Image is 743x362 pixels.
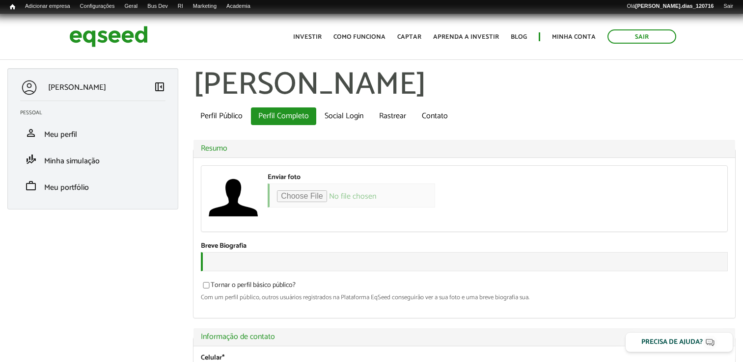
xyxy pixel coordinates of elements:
[25,154,37,165] span: finance_mode
[622,2,718,10] a: Olá[PERSON_NAME].dias_120716
[13,146,173,173] li: Minha simulação
[119,2,142,10] a: Geral
[69,24,148,50] img: EqSeed
[44,181,89,194] span: Meu portfólio
[718,2,738,10] a: Sair
[197,282,215,288] input: Tornar o perfil básico público?
[209,173,258,222] img: Foto de Joelson Silva Oliveira
[333,34,385,40] a: Como funciona
[635,3,714,9] strong: [PERSON_NAME].dias_120716
[173,2,188,10] a: RI
[25,127,37,139] span: person
[25,180,37,192] span: work
[142,2,173,10] a: Bus Dev
[188,2,221,10] a: Marketing
[251,107,316,125] a: Perfil Completo
[397,34,421,40] a: Captar
[154,81,165,95] a: Colapsar menu
[201,243,247,250] label: Breve Biografia
[317,107,371,125] a: Social Login
[607,29,676,44] a: Sair
[20,2,75,10] a: Adicionar empresa
[268,174,301,181] label: Enviar foto
[5,2,20,12] a: Início
[201,282,296,292] label: Tornar o perfil básico público?
[201,145,728,153] a: Resumo
[75,2,120,10] a: Configurações
[44,155,100,168] span: Minha simulação
[511,34,527,40] a: Blog
[372,107,413,125] a: Rastrear
[10,3,15,10] span: Início
[414,107,455,125] a: Contato
[154,81,165,93] span: left_panel_close
[193,68,736,103] h1: [PERSON_NAME]
[13,173,173,199] li: Meu portfólio
[20,127,165,139] a: personMeu perfil
[221,2,255,10] a: Academia
[13,120,173,146] li: Meu perfil
[201,355,224,362] label: Celular
[293,34,322,40] a: Investir
[201,294,728,301] div: Com um perfil público, outros usuários registrados na Plataforma EqSeed conseguirão ver a sua fot...
[44,128,77,141] span: Meu perfil
[209,173,258,222] a: Ver perfil do usuário.
[433,34,499,40] a: Aprenda a investir
[20,154,165,165] a: finance_modeMinha simulação
[201,333,728,341] a: Informação de contato
[552,34,596,40] a: Minha conta
[20,110,173,116] h2: Pessoal
[20,180,165,192] a: workMeu portfólio
[193,107,250,125] a: Perfil Público
[48,83,106,92] p: [PERSON_NAME]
